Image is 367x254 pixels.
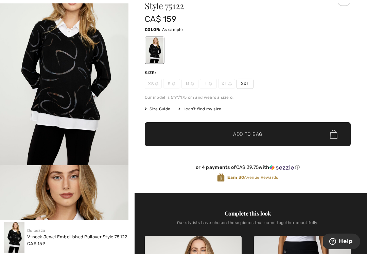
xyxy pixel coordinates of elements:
[227,175,244,180] strong: Earn 30
[191,82,194,85] img: ring-m.svg
[145,209,351,218] div: Complete this look
[269,164,294,171] img: Sezzle
[145,220,351,231] div: Our stylists have chosen these pieces that come together beautifully.
[145,14,176,24] span: CA$ 159
[323,234,360,251] iframe: Opens a widget where you can find more information
[146,37,163,63] div: As sample
[172,82,175,85] img: ring-m.svg
[145,70,158,76] div: Size:
[237,79,254,89] span: XXL
[163,79,180,89] span: S
[330,130,337,139] img: Bag.svg
[200,79,217,89] span: L
[145,164,351,171] div: or 4 payments of with
[227,174,278,180] span: Avenue Rewards
[4,222,24,253] img: V-Neck Jewel Embellished Pullover Style 75122
[145,106,170,112] span: Size Guide
[181,79,198,89] span: M
[236,164,259,170] span: CA$ 39.75
[162,27,183,32] span: As sample
[233,131,262,138] span: Add to Bag
[218,79,235,89] span: XL
[145,164,351,173] div: or 4 payments ofCA$ 39.75withSezzle Click to learn more about Sezzle
[145,27,161,32] span: Color:
[27,241,45,246] span: CA$ 159
[27,228,45,233] a: Dolcezza
[27,234,128,240] div: V-neck Jewel Embellished Pullover Style 75122
[178,106,221,112] div: I can't find my size
[209,82,212,85] img: ring-m.svg
[145,94,351,100] div: Our model is 5'9"/175 cm and wears a size 6.
[228,82,232,85] img: ring-m.svg
[217,173,225,182] img: Avenue Rewards
[155,82,158,85] img: ring-m.svg
[145,122,351,146] button: Add to Bag
[145,79,162,89] span: XS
